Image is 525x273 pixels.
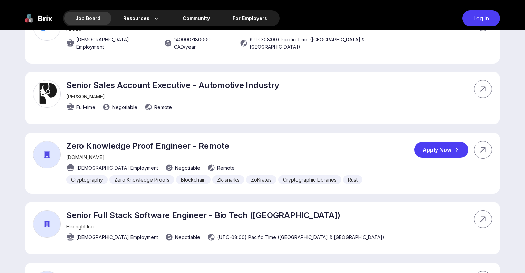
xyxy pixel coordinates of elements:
[66,210,385,220] p: Senior Full Stack Software Engineer - Bio Tech ([GEOGRAPHIC_DATA])
[66,141,362,151] p: Zero Knowledge Proof Engineer - Remote
[343,175,362,184] div: Rust
[76,36,157,50] span: [DEMOGRAPHIC_DATA] Employment
[154,104,172,111] span: Remote
[66,94,105,99] span: [PERSON_NAME]
[64,12,111,25] div: Job Board
[66,154,105,160] span: [DOMAIN_NAME]
[76,164,158,172] span: [DEMOGRAPHIC_DATA] Employment
[222,12,278,25] a: For Employers
[217,234,385,241] span: (UTC-08:00) Pacific Time ([GEOGRAPHIC_DATA] & [GEOGRAPHIC_DATA])
[250,36,415,50] span: (UTC-08:00) Pacific Time ([GEOGRAPHIC_DATA] & [GEOGRAPHIC_DATA])
[66,224,95,230] span: Hireright Inc.
[175,164,200,172] span: Negotiable
[278,175,341,184] div: Cryptographic Libraries
[174,36,233,50] span: 140000 - 180000 CAD /year
[462,10,500,26] div: Log in
[459,10,500,26] a: Log in
[217,164,235,172] span: Remote
[112,12,171,25] div: Resources
[76,104,95,111] span: Full-time
[246,175,276,184] div: ZoKrates
[176,175,211,184] div: Blockchain
[175,234,200,241] span: Negotiable
[414,142,468,158] div: Apply Now
[66,175,108,184] div: Cryptography
[109,175,174,184] div: Zero Knowledge Proofs
[76,234,158,241] span: [DEMOGRAPHIC_DATA] Employment
[172,12,221,25] a: Community
[112,104,137,111] span: Negotiable
[212,175,244,184] div: Zk-snarks
[414,142,474,158] a: Apply Now
[66,80,279,90] p: Senior Sales Account Executive - Automotive Industry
